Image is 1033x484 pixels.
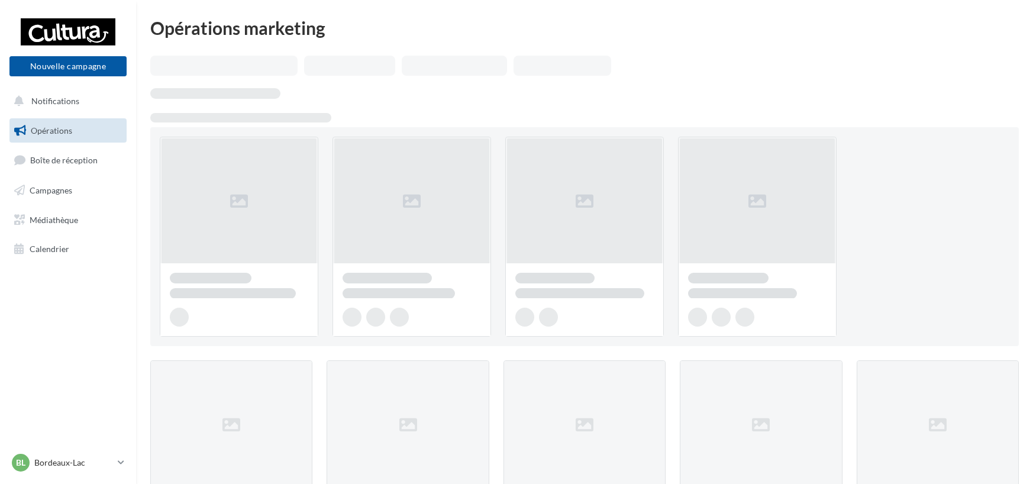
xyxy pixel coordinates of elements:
a: Campagnes [7,178,129,203]
a: Calendrier [7,237,129,262]
a: Opérations [7,118,129,143]
span: Boîte de réception [30,155,98,165]
span: BL [16,457,25,469]
span: Opérations [31,125,72,135]
span: Médiathèque [30,214,78,224]
a: Médiathèque [7,208,129,233]
button: Nouvelle campagne [9,56,127,76]
button: Notifications [7,89,124,114]
span: Calendrier [30,244,69,254]
div: Opérations marketing [150,19,1019,37]
a: Boîte de réception [7,147,129,173]
span: Notifications [31,96,79,106]
a: BL Bordeaux-Lac [9,451,127,474]
span: Campagnes [30,185,72,195]
p: Bordeaux-Lac [34,457,113,469]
